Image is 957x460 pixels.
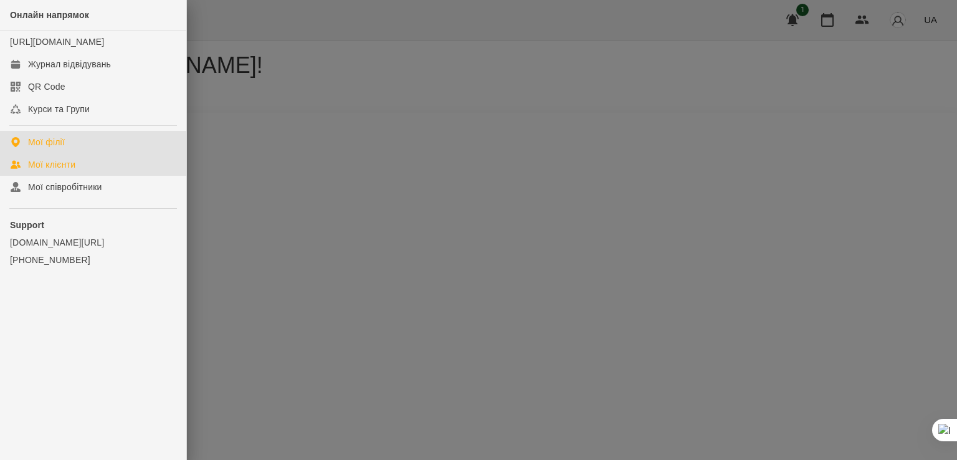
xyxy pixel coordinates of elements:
[10,254,176,266] a: [PHONE_NUMBER]
[28,158,75,171] div: Мої клієнти
[28,80,65,93] div: QR Code
[10,10,89,20] span: Онлайн напрямок
[28,103,90,115] div: Курси та Групи
[28,181,102,193] div: Мої співробітники
[28,58,111,70] div: Журнал відвідувань
[28,136,65,148] div: Мої філії
[10,219,176,231] p: Support
[10,37,104,47] a: [URL][DOMAIN_NAME]
[10,236,176,249] a: [DOMAIN_NAME][URL]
